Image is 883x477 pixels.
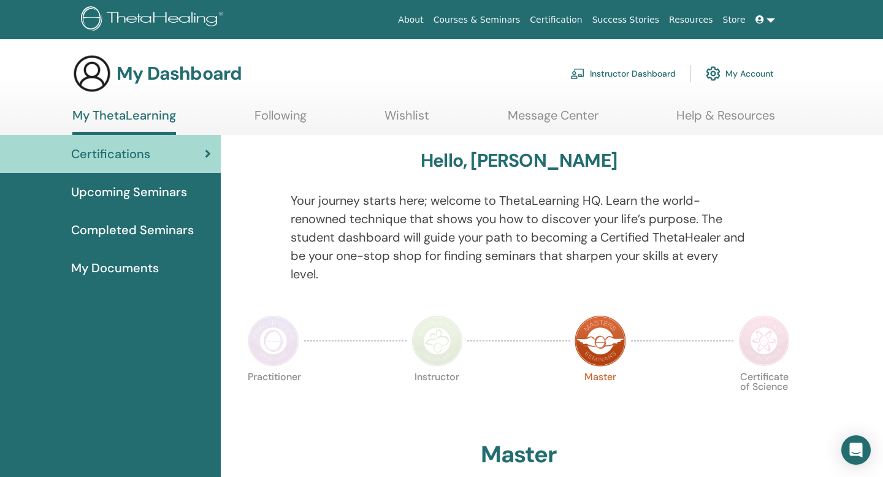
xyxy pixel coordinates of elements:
[71,183,187,201] span: Upcoming Seminars
[525,9,587,31] a: Certification
[706,63,721,84] img: cog.svg
[248,315,299,367] img: Practitioner
[248,372,299,424] p: Practitioner
[587,9,664,31] a: Success Stories
[508,108,598,132] a: Message Center
[718,9,751,31] a: Store
[393,9,428,31] a: About
[421,150,617,172] h3: Hello, [PERSON_NAME]
[72,108,176,135] a: My ThetaLearning
[738,315,790,367] img: Certificate of Science
[254,108,307,132] a: Following
[706,60,774,87] a: My Account
[575,372,626,424] p: Master
[570,68,585,79] img: chalkboard-teacher.svg
[841,435,871,465] div: Open Intercom Messenger
[411,372,463,424] p: Instructor
[72,54,112,93] img: generic-user-icon.jpg
[570,60,676,87] a: Instructor Dashboard
[664,9,718,31] a: Resources
[291,191,747,283] p: Your journey starts here; welcome to ThetaLearning HQ. Learn the world-renowned technique that sh...
[117,63,242,85] h3: My Dashboard
[575,315,626,367] img: Master
[81,6,227,34] img: logo.png
[71,259,159,277] span: My Documents
[429,9,526,31] a: Courses & Seminars
[71,145,150,163] span: Certifications
[384,108,429,132] a: Wishlist
[676,108,775,132] a: Help & Resources
[738,372,790,424] p: Certificate of Science
[71,221,194,239] span: Completed Seminars
[411,315,463,367] img: Instructor
[481,441,557,469] h2: Master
